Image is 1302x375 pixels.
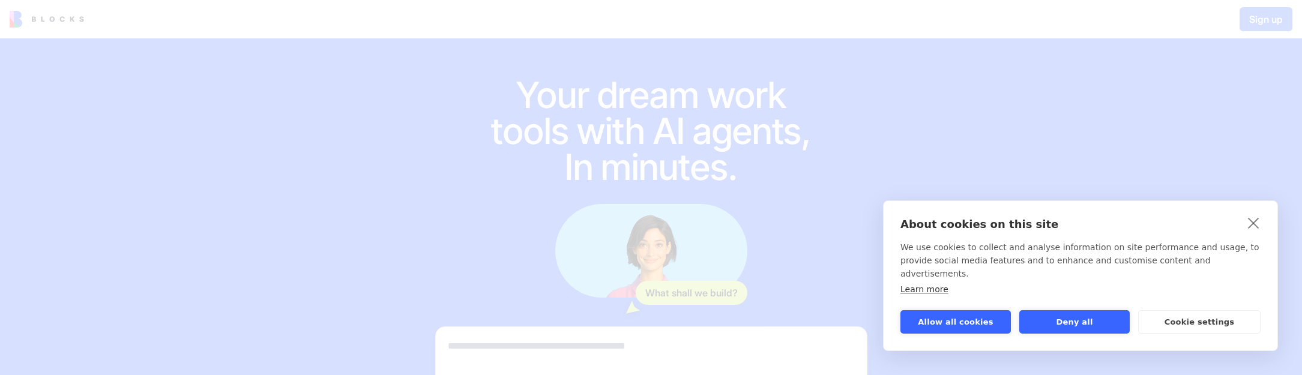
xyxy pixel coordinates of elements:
strong: About cookies on this site [900,218,1058,230]
button: Allow all cookies [900,310,1011,334]
button: Deny all [1019,310,1130,334]
a: Learn more [900,284,948,294]
button: Cookie settings [1138,310,1261,334]
p: We use cookies to collect and analyse information on site performance and usage, to provide socia... [900,241,1261,280]
a: close [1244,213,1263,232]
